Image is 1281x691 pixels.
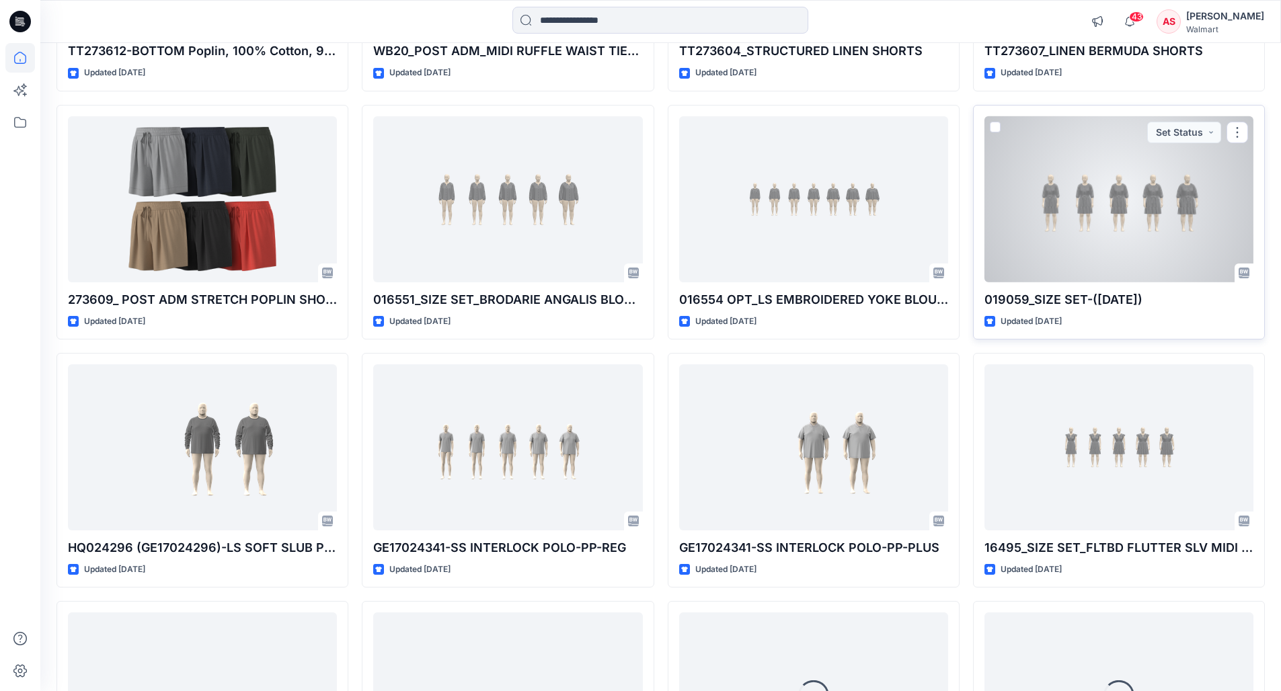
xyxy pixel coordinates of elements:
a: GE17024341-SS INTERLOCK POLO-PP-REG [373,364,642,530]
p: GE17024341-SS INTERLOCK POLO-PP-PLUS [679,538,948,557]
p: GE17024341-SS INTERLOCK POLO-PP-REG [373,538,642,557]
a: GE17024341-SS INTERLOCK POLO-PP-PLUS [679,364,948,530]
p: Updated [DATE] [695,66,756,80]
p: HQ024296 (GE17024296)-LS SOFT SLUB POCKET CREW-PLUS [68,538,337,557]
p: WB20_POST ADM_MIDI RUFFLE WAIST TIERED SKIRT [373,42,642,60]
p: Updated [DATE] [389,66,451,80]
p: 016554 OPT_LS EMBROIDERED YOKE BLOUSE [DATE] [679,290,948,309]
a: 273609_ POST ADM STRETCH POPLIN SHORTS [68,116,337,282]
a: 019059_SIZE SET-(26-07-25) [984,116,1253,282]
p: TT273612-BOTTOM Poplin, 100% Cotton, 98 g/m2 1 [68,42,337,60]
p: Updated [DATE] [84,315,145,329]
p: Updated [DATE] [84,66,145,80]
p: Updated [DATE] [1001,315,1062,329]
a: 016554 OPT_LS EMBROIDERED YOKE BLOUSE 01-08-2025 [679,116,948,282]
p: Updated [DATE] [1001,563,1062,577]
p: Updated [DATE] [695,563,756,577]
p: 019059_SIZE SET-([DATE]) [984,290,1253,309]
div: AS [1157,9,1181,34]
p: 16495_SIZE SET_FLTBD FLUTTER SLV MIDI DRESS [984,538,1253,557]
p: TT273604_STRUCTURED LINEN SHORTS [679,42,948,60]
p: Updated [DATE] [389,315,451,329]
p: Updated [DATE] [695,315,756,329]
span: 43 [1129,11,1144,22]
p: Updated [DATE] [389,563,451,577]
a: 016551_SIZE SET_BRODARIE ANGALIS BLOUSE-14-08-2025 [373,116,642,282]
a: HQ024296 (GE17024296)-LS SOFT SLUB POCKET CREW-PLUS [68,364,337,530]
div: Walmart [1186,24,1264,34]
p: 273609_ POST ADM STRETCH POPLIN SHORTS [68,290,337,309]
p: 016551_SIZE SET_BRODARIE ANGALIS BLOUSE-14-08-2025 [373,290,642,309]
p: TT273607_LINEN BERMUDA SHORTS [984,42,1253,60]
a: 16495_SIZE SET_FLTBD FLUTTER SLV MIDI DRESS [984,364,1253,530]
div: [PERSON_NAME] [1186,8,1264,24]
p: Updated [DATE] [1001,66,1062,80]
p: Updated [DATE] [84,563,145,577]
